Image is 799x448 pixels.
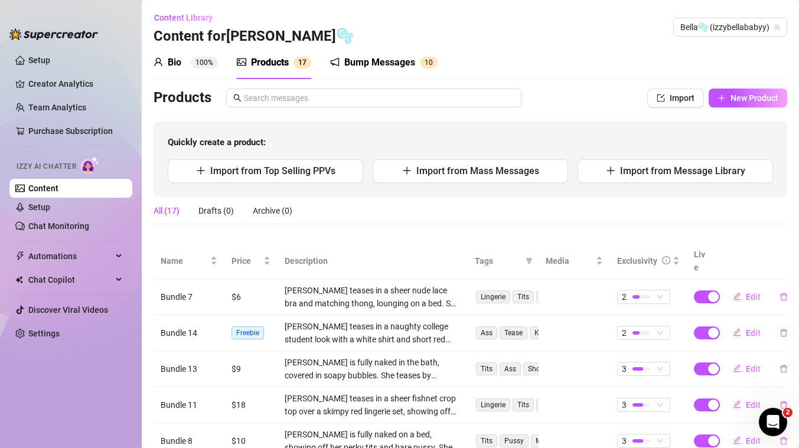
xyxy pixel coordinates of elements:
a: Creator Analytics [28,74,123,93]
span: Edit [746,400,761,410]
span: Tease [500,326,527,339]
span: 3 [622,362,627,375]
th: Tags [468,243,539,279]
a: Team Analytics [28,103,86,112]
span: plus [606,166,615,175]
span: Ass [476,326,497,339]
input: Search messages [244,91,514,104]
img: AI Chatter [81,156,99,174]
span: Bella🫧 (izzybellababyy) [680,18,780,36]
span: info-circle [662,256,670,264]
th: Live [687,243,716,279]
span: import [657,94,665,102]
td: Bundle 14 [154,315,224,351]
span: delete [780,365,788,373]
th: Description [278,243,468,279]
iframe: Intercom live chat [759,408,787,436]
div: [PERSON_NAME] is fully naked in the bath, covered in soapy bubbles. She teases by cupping her tit... [285,356,461,382]
span: Kitchen [530,326,563,339]
span: Lingerie [476,290,510,303]
span: edit [733,364,741,372]
span: edit [733,292,741,300]
button: Import from Message Library [578,159,773,183]
span: 7 [302,58,306,67]
span: Edit [746,436,761,446]
span: plus [196,166,206,175]
span: Chat Copilot [28,270,112,289]
button: delete [770,395,797,414]
img: logo-BBDzfeDw.svg [9,28,98,40]
button: Edit [723,323,770,342]
div: [PERSON_NAME] teases in a sheer nude lace bra and matching thong, lounging on a bed. She plays wi... [285,284,461,310]
div: Bump Messages [344,55,415,70]
span: Import from Top Selling PPVs [210,165,335,176]
td: $18 [224,387,278,423]
span: delete [780,401,788,409]
span: team [774,24,781,31]
span: 1 [298,58,302,67]
span: 3 [622,434,627,447]
span: filter [523,252,535,270]
span: 2 [622,326,627,339]
span: Edit [746,364,761,374]
span: Ass [500,362,521,375]
a: Content [28,184,58,193]
th: Media [539,243,609,279]
span: Shower [523,362,556,375]
sup: 17 [293,57,311,68]
div: Bio [168,55,181,70]
button: delete [770,359,797,378]
span: Izzy AI Chatter [17,161,76,172]
span: edit [733,400,741,408]
span: Tits [476,434,497,447]
button: Edit [723,359,770,378]
span: Name [161,254,208,267]
span: Media [546,254,593,267]
span: Freebie [231,326,264,339]
a: Discover Viral Videos [28,305,108,315]
span: 0 [429,58,433,67]
span: Price [231,254,261,267]
span: 3 [622,398,627,411]
span: Tits [513,290,534,303]
button: Import from Mass Messages [373,159,568,183]
td: Bundle 13 [154,351,224,387]
h3: Content for [PERSON_NAME]🫧 [154,27,354,46]
span: plus [402,166,412,175]
div: Exclusivity [617,254,657,267]
h3: Products [154,89,211,107]
td: $9 [224,351,278,387]
span: Import from Mass Messages [416,165,539,176]
span: 2 [622,290,627,303]
span: Content Library [154,13,213,22]
a: Setup [28,55,50,65]
th: Price [224,243,278,279]
span: Pussy [500,434,529,447]
span: 2 [783,408,793,417]
button: Edit [723,395,770,414]
span: delete [780,437,788,445]
span: Edit [746,328,761,338]
span: New Product [730,93,778,103]
span: Import from Message Library [620,165,745,176]
button: delete [770,287,797,306]
span: notification [330,57,340,67]
th: Name [154,243,224,279]
div: Archive (0) [253,204,292,217]
sup: 100% [191,57,218,68]
span: Tits [513,398,534,411]
sup: 10 [420,57,438,68]
img: Chat Copilot [15,276,23,284]
div: [PERSON_NAME] teases in a naughty college student look with a white shirt and short red plaid ski... [285,320,461,346]
span: Import [670,93,694,103]
span: Edit [746,292,761,302]
span: edit [733,328,741,336]
button: Edit [723,287,770,306]
span: thunderbolt [15,251,25,261]
span: Masturbation [531,434,583,447]
td: Bundle 11 [154,387,224,423]
a: Chat Monitoring [28,221,89,231]
span: 1 [425,58,429,67]
span: Tits [476,362,497,375]
span: filter [526,257,533,264]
